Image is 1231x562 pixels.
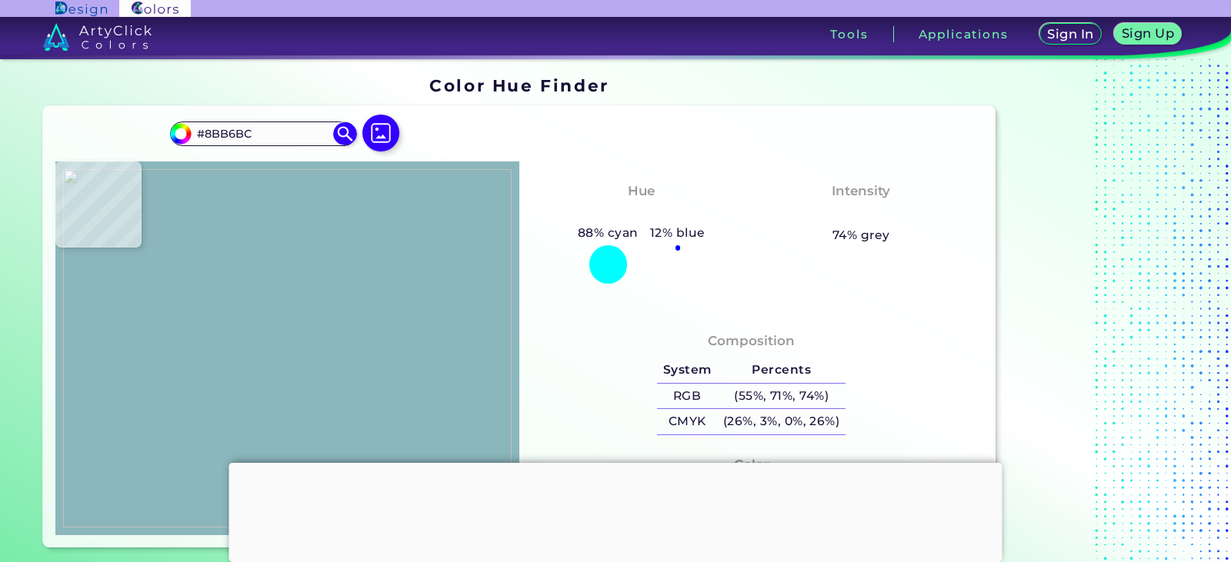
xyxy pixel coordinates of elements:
[592,205,692,223] h3: Bluish Cyan
[717,409,846,434] h5: (26%, 3%, 0%, 26%)
[43,23,152,51] img: logo_artyclick_colors_white.svg
[229,463,1002,558] iframe: Advertisement
[1118,25,1179,44] a: Sign Up
[644,223,711,243] h5: 12% blue
[657,409,717,434] h5: CMYK
[708,330,795,352] h4: Composition
[832,180,890,202] h4: Intensity
[717,384,846,409] h5: (55%, 71%, 74%)
[333,122,356,145] img: icon search
[734,454,769,476] h4: Color
[429,74,609,97] h1: Color Hue Finder
[919,28,1009,40] h3: Applications
[1043,25,1099,44] a: Sign In
[192,124,335,145] input: type color..
[1002,70,1194,554] iframe: Advertisement
[1049,28,1091,40] h5: Sign In
[1124,28,1172,39] h5: Sign Up
[55,2,107,16] img: ArtyClick Design logo
[628,180,655,202] h4: Hue
[717,357,846,383] h5: Percents
[830,28,868,40] h3: Tools
[657,384,717,409] h5: RGB
[832,225,890,245] h5: 74% grey
[572,223,644,243] h5: 88% cyan
[657,357,717,383] h5: System
[63,169,512,527] img: 3515074e-3c10-4e98-9a91-d61c576c474d
[832,205,890,223] h3: Pastel
[362,115,399,151] img: icon picture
